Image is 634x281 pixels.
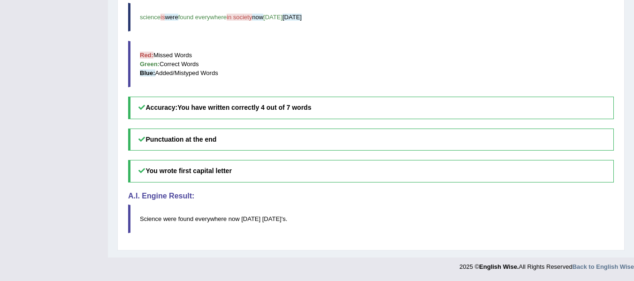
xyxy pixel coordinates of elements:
[160,14,165,21] span: is
[140,215,161,222] span: Science
[178,14,227,21] span: found everywhere
[140,14,160,21] span: science
[573,263,634,270] a: Back to English Wise
[128,129,614,151] h5: Punctuation at the end
[128,192,614,200] h4: A.I. Engine Result:
[178,215,194,222] span: found
[163,215,176,222] span: were
[177,104,311,111] b: You have written correctly 4 out of 7 words
[252,14,263,21] span: now
[263,14,283,21] span: [DATE]
[262,215,282,222] span: [DATE]
[229,215,240,222] span: now
[128,97,614,119] h5: Accuracy:
[241,215,260,222] span: [DATE]
[479,263,519,270] strong: English Wise.
[459,258,634,271] div: 2025 © All Rights Reserved
[140,69,155,76] b: Blue:
[140,52,153,59] b: Red:
[195,215,227,222] span: everywhere
[128,205,614,233] blockquote: ' .
[140,61,160,68] b: Green:
[128,160,614,182] h5: You wrote first capital letter
[165,14,178,21] span: were
[283,14,302,21] span: [DATE]
[227,14,252,21] span: in society
[128,41,614,87] blockquote: Missed Words Correct Words Added/Mistyped Words
[283,215,286,222] span: s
